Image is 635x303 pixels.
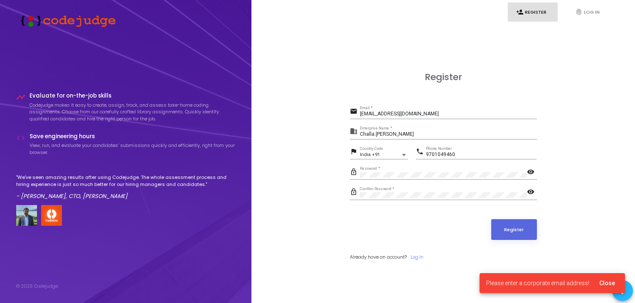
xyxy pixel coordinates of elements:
mat-icon: flag [350,147,360,157]
i: person_add [516,8,524,16]
h3: Register [350,72,537,83]
i: fingerprint [575,8,583,16]
div: © 2025 Codejudge [16,283,58,290]
a: Log In [411,254,423,261]
mat-icon: visibility [527,168,537,178]
span: Please enter a corporate email address! [486,279,589,287]
span: Close [599,280,615,286]
i: code [16,133,25,142]
p: "We've seen amazing results after using Codejudge. The whole assessment process and hiring experi... [16,174,236,188]
i: timeline [16,93,25,102]
p: Codejudge makes it easy to create, assign, track, and assess take-home coding assignments. Choose... [30,102,236,122]
span: Already have an account? [350,254,407,260]
mat-icon: email [350,107,360,117]
input: Phone Number [426,152,537,158]
mat-icon: visibility [527,188,537,198]
mat-icon: phone [416,147,426,157]
h4: Save engineering hours [30,133,236,140]
img: user image [16,205,37,226]
button: Close [593,276,622,291]
a: person_addRegister [508,2,558,22]
mat-icon: lock_outline [350,168,360,178]
mat-icon: lock_outline [350,188,360,198]
img: company-logo [41,205,62,226]
a: fingerprintLog In [567,2,617,22]
button: Register [491,219,537,240]
h4: Evaluate for on-the-job skills [30,93,236,99]
input: Email [360,111,537,117]
input: Enterprise Name [360,132,537,137]
span: India +91 [360,152,380,157]
p: View, run, and evaluate your candidates’ submissions quickly and efficiently, right from your bro... [30,142,236,156]
mat-icon: business [350,127,360,137]
em: - [PERSON_NAME], CTO, [PERSON_NAME] [16,192,128,200]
